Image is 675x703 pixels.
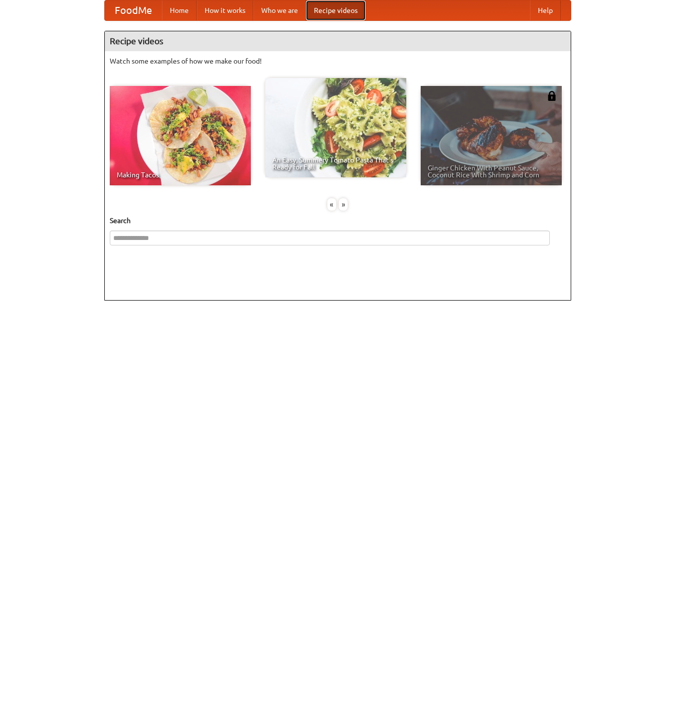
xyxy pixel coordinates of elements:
a: Help [530,0,561,20]
div: » [339,198,348,211]
span: An Easy, Summery Tomato Pasta That's Ready for Fall [272,156,399,170]
h5: Search [110,216,566,226]
a: Recipe videos [306,0,366,20]
a: An Easy, Summery Tomato Pasta That's Ready for Fall [265,78,406,177]
a: Making Tacos [110,86,251,185]
p: Watch some examples of how we make our food! [110,56,566,66]
div: « [327,198,336,211]
span: Making Tacos [117,171,244,178]
a: Who we are [253,0,306,20]
a: FoodMe [105,0,162,20]
img: 483408.png [547,91,557,101]
h4: Recipe videos [105,31,571,51]
a: Home [162,0,197,20]
a: How it works [197,0,253,20]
